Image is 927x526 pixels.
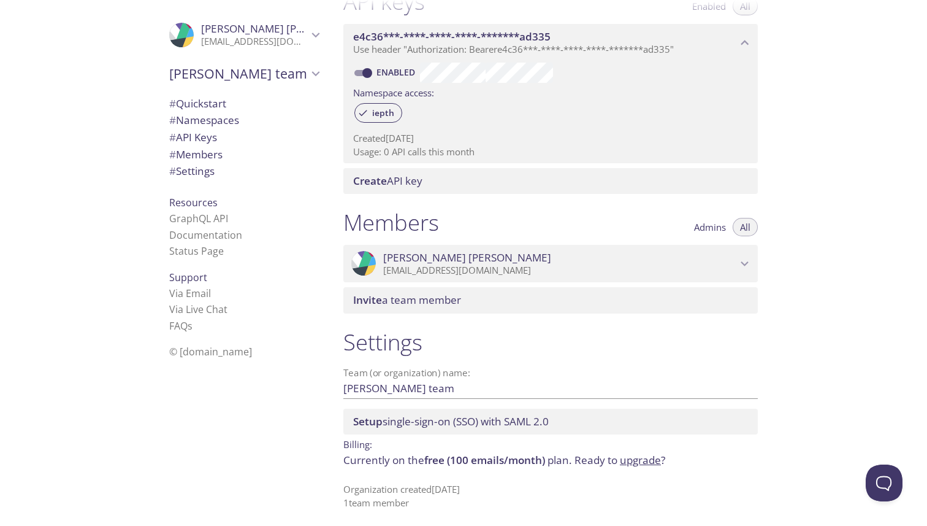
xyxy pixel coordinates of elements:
[169,147,223,161] span: Members
[383,265,737,277] p: [EMAIL_ADDRESS][DOMAIN_NAME]
[353,174,387,188] span: Create
[353,83,434,101] label: Namespace access:
[159,58,329,90] div: Janusz's team
[343,409,758,435] div: Setup SSO
[620,453,661,467] a: upgrade
[343,435,758,452] p: Billing:
[365,107,402,118] span: iepth
[169,147,176,161] span: #
[354,103,402,123] div: iepth
[343,209,439,236] h1: Members
[424,453,545,467] span: free (100 emails/month)
[343,328,758,356] h1: Settings
[353,132,748,145] p: Created [DATE]
[169,196,218,209] span: Resources
[169,228,242,242] a: Documentation
[159,15,329,55] div: Janusz Kowalski
[169,65,308,82] span: [PERSON_NAME] team
[169,319,193,333] a: FAQ
[383,251,551,265] span: [PERSON_NAME] [PERSON_NAME]
[201,36,308,48] p: [EMAIL_ADDRESS][DOMAIN_NAME]
[343,168,758,194] div: Create API Key
[353,145,748,158] p: Usage: 0 API calls this month
[353,174,422,188] span: API key
[353,293,382,307] span: Invite
[169,244,224,258] a: Status Page
[574,453,665,467] span: Ready to ?
[169,212,228,225] a: GraphQL API
[866,465,902,501] iframe: Help Scout Beacon - Open
[353,293,461,307] span: a team member
[343,483,758,509] p: Organization created [DATE] 1 team member
[169,96,176,110] span: #
[169,130,217,144] span: API Keys
[159,163,329,180] div: Team Settings
[687,218,733,236] button: Admins
[343,245,758,283] div: Janusz Kowalski
[169,303,227,316] a: Via Live Chat
[353,414,383,428] span: Setup
[169,345,252,358] span: © [DOMAIN_NAME]
[343,368,471,377] label: Team (or organization) name:
[343,452,758,468] p: Currently on the plan.
[188,319,193,333] span: s
[169,287,211,300] a: Via Email
[353,414,549,428] span: single-sign-on (SSO) with SAML 2.0
[343,287,758,313] div: Invite a team member
[169,130,176,144] span: #
[375,66,420,78] a: Enabled
[169,271,207,284] span: Support
[159,146,329,163] div: Members
[169,164,176,178] span: #
[169,113,239,127] span: Namespaces
[159,112,329,129] div: Namespaces
[159,95,329,112] div: Quickstart
[169,164,215,178] span: Settings
[159,129,329,146] div: API Keys
[733,218,758,236] button: All
[169,96,226,110] span: Quickstart
[169,113,176,127] span: #
[201,21,369,36] span: [PERSON_NAME] [PERSON_NAME]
